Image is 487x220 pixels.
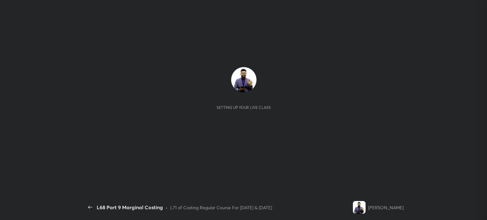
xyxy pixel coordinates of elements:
div: L68 Part 9 Marginal Costing [97,204,163,211]
img: 78d879e9ade943c4a63fa74a256d960a.jpg [353,201,366,214]
div: L71 of Costing Regular Course For [DATE] & [DATE] [170,204,272,211]
div: [PERSON_NAME] [368,204,404,211]
div: Setting up your live class [217,105,271,110]
div: • [166,204,168,211]
img: 78d879e9ade943c4a63fa74a256d960a.jpg [231,67,256,92]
